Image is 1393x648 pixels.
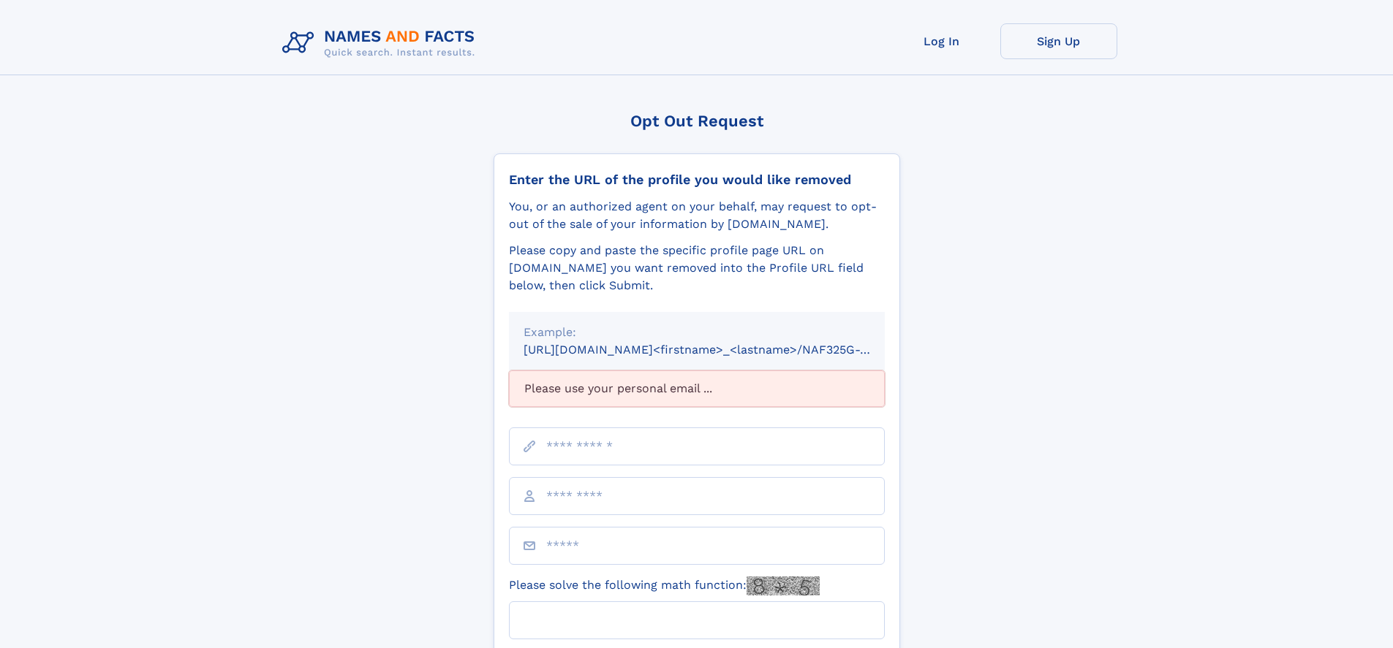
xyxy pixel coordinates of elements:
div: Example: [524,324,870,341]
div: Please use your personal email ... [509,370,885,407]
div: Please copy and paste the specific profile page URL on [DOMAIN_NAME] you want removed into the Pr... [509,242,885,294]
div: Enter the URL of the profile you would like removed [509,172,885,188]
a: Log In [883,23,1000,59]
a: Sign Up [1000,23,1117,59]
div: You, or an authorized agent on your behalf, may request to opt-out of the sale of your informatio... [509,198,885,233]
small: [URL][DOMAIN_NAME]<firstname>_<lastname>/NAF325G-xxxxxxxx [524,343,913,357]
label: Please solve the following math function: [509,576,820,595]
div: Opt Out Request [494,112,900,130]
img: Logo Names and Facts [276,23,487,63]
